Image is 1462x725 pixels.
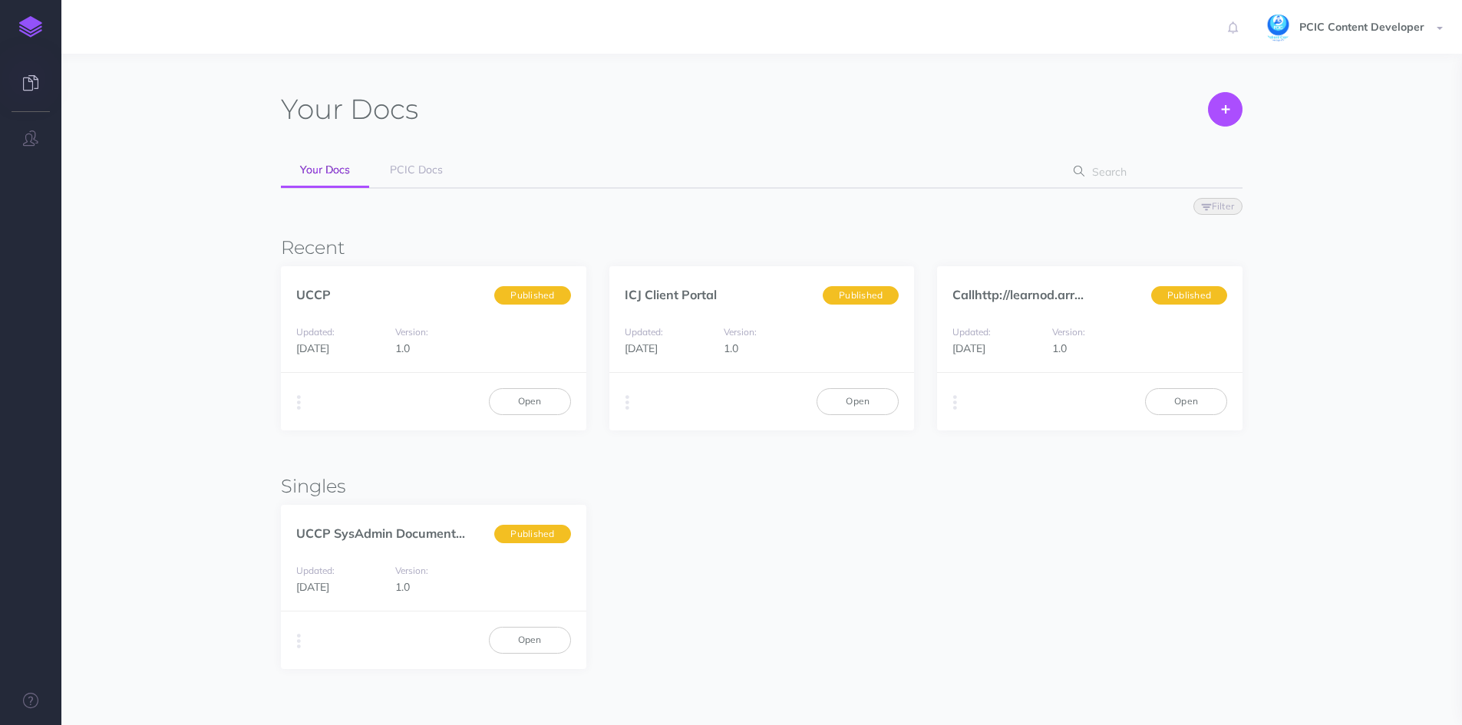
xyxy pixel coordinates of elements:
[390,163,443,176] span: PCIC Docs
[296,326,335,338] small: Updated:
[395,565,428,576] small: Version:
[1087,158,1219,186] input: Search
[19,16,42,38] img: logo-mark.svg
[952,341,985,355] span: [DATE]
[953,392,957,414] i: More actions
[1265,15,1292,41] img: dRQN1hrEG1J5t3n3qbq3RfHNZNloSxXOgySS45Hu.jpg
[489,388,571,414] a: Open
[1193,198,1243,215] button: Filter
[296,287,331,302] a: UCCP
[724,326,757,338] small: Version:
[395,326,428,338] small: Version:
[296,580,329,594] span: [DATE]
[297,631,301,652] i: More actions
[296,341,329,355] span: [DATE]
[371,153,462,187] a: PCIC Docs
[724,341,738,355] span: 1.0
[625,392,629,414] i: More actions
[817,388,899,414] a: Open
[489,627,571,653] a: Open
[625,341,658,355] span: [DATE]
[395,580,410,594] span: 1.0
[625,287,717,302] a: ICJ Client Portal
[1052,326,1085,338] small: Version:
[395,341,410,355] span: 1.0
[281,92,418,127] h1: Docs
[281,92,343,126] span: Your
[300,163,350,176] span: Your Docs
[625,326,663,338] small: Updated:
[1052,341,1067,355] span: 1.0
[1292,20,1432,34] span: PCIC Content Developer
[281,153,369,188] a: Your Docs
[296,565,335,576] small: Updated:
[1145,388,1227,414] a: Open
[296,526,465,541] a: UCCP SysAdmin Document...
[297,392,301,414] i: More actions
[281,476,1243,496] h3: Singles
[281,238,1243,258] h3: Recent
[952,326,991,338] small: Updated:
[952,287,1084,302] a: Callhttp://learnod.arr...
